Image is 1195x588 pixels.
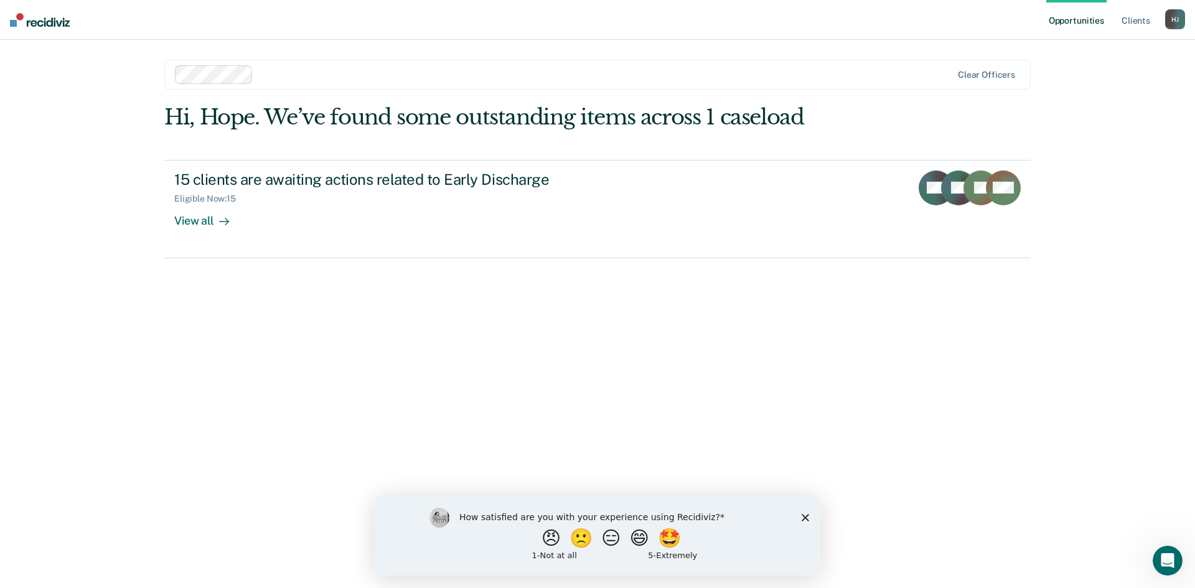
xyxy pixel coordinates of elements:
div: View all [174,203,244,228]
div: 15 clients are awaiting actions related to Early Discharge [174,170,611,189]
div: Eligible Now : 15 [174,194,246,204]
div: H J [1165,9,1185,29]
iframe: Intercom live chat [1153,546,1183,576]
div: Clear officers [958,70,1015,80]
a: 15 clients are awaiting actions related to Early DischargeEligible Now:15View all [164,160,1031,258]
div: Hi, Hope. We’ve found some outstanding items across 1 caseload [164,105,858,130]
img: Recidiviz [10,13,70,27]
iframe: Survey by Kim from Recidiviz [375,495,820,576]
button: HJ [1165,9,1185,29]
